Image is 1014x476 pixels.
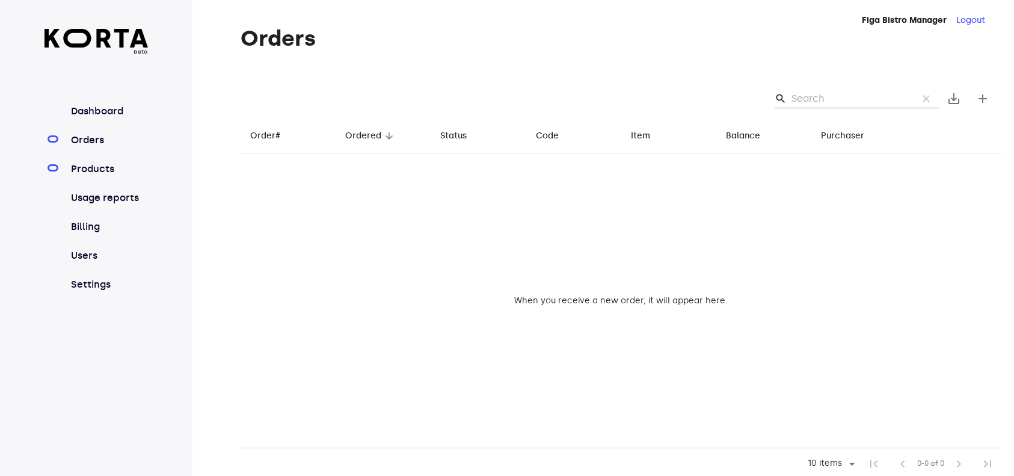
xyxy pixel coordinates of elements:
[822,129,880,143] span: Purchaser
[441,129,467,143] div: Status
[726,129,760,143] div: Balance
[968,84,997,113] button: Create new gift card
[69,191,149,205] a: Usage reports
[956,14,985,26] button: Logout
[862,15,947,25] strong: Figa Bistro Manager
[69,220,149,234] a: Billing
[805,459,845,469] div: 10 items
[384,131,395,141] span: arrow_downward
[726,129,776,143] span: Balance
[69,249,149,263] a: Users
[536,129,574,143] span: Code
[250,129,280,143] div: Order#
[800,455,859,473] div: 10 items
[939,84,968,113] button: Export
[45,29,149,48] img: Korta
[775,93,787,105] span: Search
[69,277,149,292] a: Settings
[947,91,961,106] span: save_alt
[69,162,149,176] a: Products
[976,91,990,106] span: add
[69,133,149,147] a: Orders
[250,129,296,143] span: Order#
[441,129,483,143] span: Status
[345,129,381,143] div: Ordered
[345,129,397,143] span: Ordered
[631,129,666,143] span: Item
[536,129,559,143] div: Code
[45,29,149,56] a: beta
[241,26,1002,51] h1: Orders
[69,104,149,119] a: Dashboard
[822,129,865,143] div: Purchaser
[631,129,650,143] div: Item
[917,458,944,470] span: 0-0 of 0
[45,48,149,56] span: beta
[791,89,908,108] input: Search
[241,153,1002,448] td: When you receive a new order, it will appear here.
